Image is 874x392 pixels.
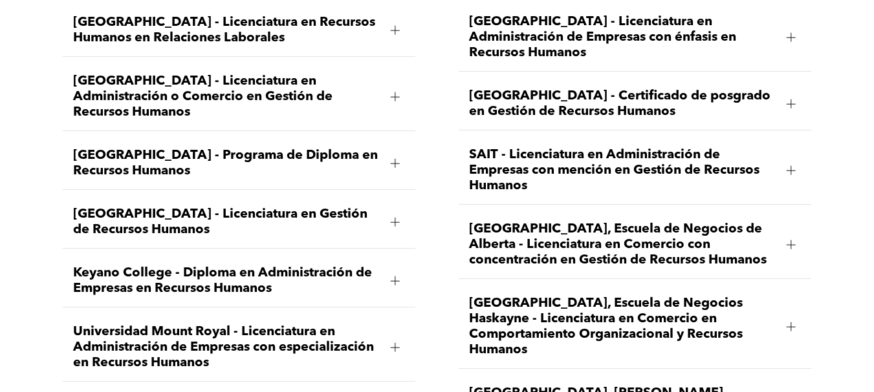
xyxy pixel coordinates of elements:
font: [GEOGRAPHIC_DATA] - Licenciatura en Gestión de Recursos Humanos [73,208,367,236]
font: [GEOGRAPHIC_DATA] - Licenciatura en Recursos Humanos en Relaciones Laborales [73,16,375,45]
font: [GEOGRAPHIC_DATA] - Certificado de posgrado en Gestión de Recursos Humanos [469,90,770,118]
font: [GEOGRAPHIC_DATA] - Licenciatura en Administración o Comercio en Gestión de Recursos Humanos [73,75,333,119]
font: [GEOGRAPHIC_DATA], Escuela de Negocios Haskayne - Licenciatura en Comercio en Comportamiento Orga... [469,297,743,356]
font: [GEOGRAPHIC_DATA] - Licenciatura en Administración de Empresas con énfasis en Recursos Humanos [469,15,736,59]
font: [GEOGRAPHIC_DATA] - Programa de Diploma en Recursos Humanos [73,149,378,178]
font: [GEOGRAPHIC_DATA], Escuela de Negocios de Alberta - Licenciatura en Comercio con concentración en... [469,223,767,267]
font: Keyano College - Diploma en Administración de Empresas en Recursos Humanos [73,267,372,295]
font: SAIT - Licenciatura en Administración de Empresas con mención en Gestión de Recursos Humanos [469,149,759,192]
font: Universidad Mount Royal - Licenciatura en Administración de Empresas con especialización en Recur... [73,325,374,369]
